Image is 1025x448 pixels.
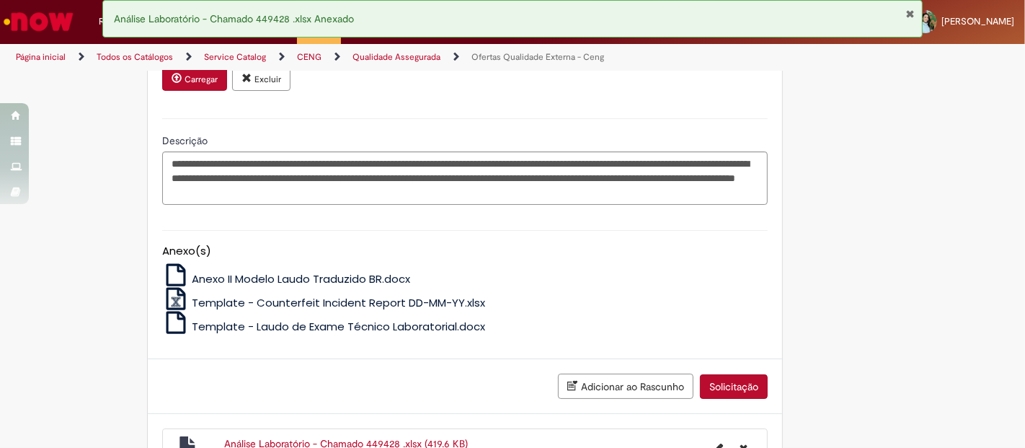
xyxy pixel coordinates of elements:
[192,319,485,334] span: Template - Laudo de Exame Técnico Laboratorial.docx
[254,74,281,85] small: Excluir
[204,51,266,63] a: Service Catalog
[11,44,673,71] ul: Trilhas de página
[16,51,66,63] a: Página inicial
[162,271,411,286] a: Anexo II Modelo Laudo Traduzido BR.docx
[162,319,486,334] a: Template - Laudo de Exame Técnico Laboratorial.docx
[232,66,290,91] button: Excluir anexo Análise Laboratório - Chamado 449428 .xlsx
[185,74,218,85] small: Carregar
[162,295,486,310] a: Template - Counterfeit Incident Report DD-MM-YY.xlsx
[192,271,410,286] span: Anexo II Modelo Laudo Traduzido BR.docx
[905,8,915,19] button: Fechar Notificação
[99,14,149,29] span: Requisições
[471,51,604,63] a: Ofertas Qualidade Externa - Ceng
[162,134,210,147] span: Descrição
[297,51,321,63] a: CENG
[1,7,76,36] img: ServiceNow
[192,295,485,310] span: Template - Counterfeit Incident Report DD-MM-YY.xlsx
[162,245,768,258] h5: Anexo(s)
[352,51,440,63] a: Qualidade Assegurada
[162,151,768,204] textarea: Descrição
[558,374,693,399] button: Adicionar ao Rascunho
[114,12,354,25] span: Análise Laboratório - Chamado 449428 .xlsx Anexado
[162,66,227,91] button: Carregar anexo de Anexar Laudo Required
[700,374,768,399] button: Solicitação
[941,15,1014,27] span: [PERSON_NAME]
[97,51,173,63] a: Todos os Catálogos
